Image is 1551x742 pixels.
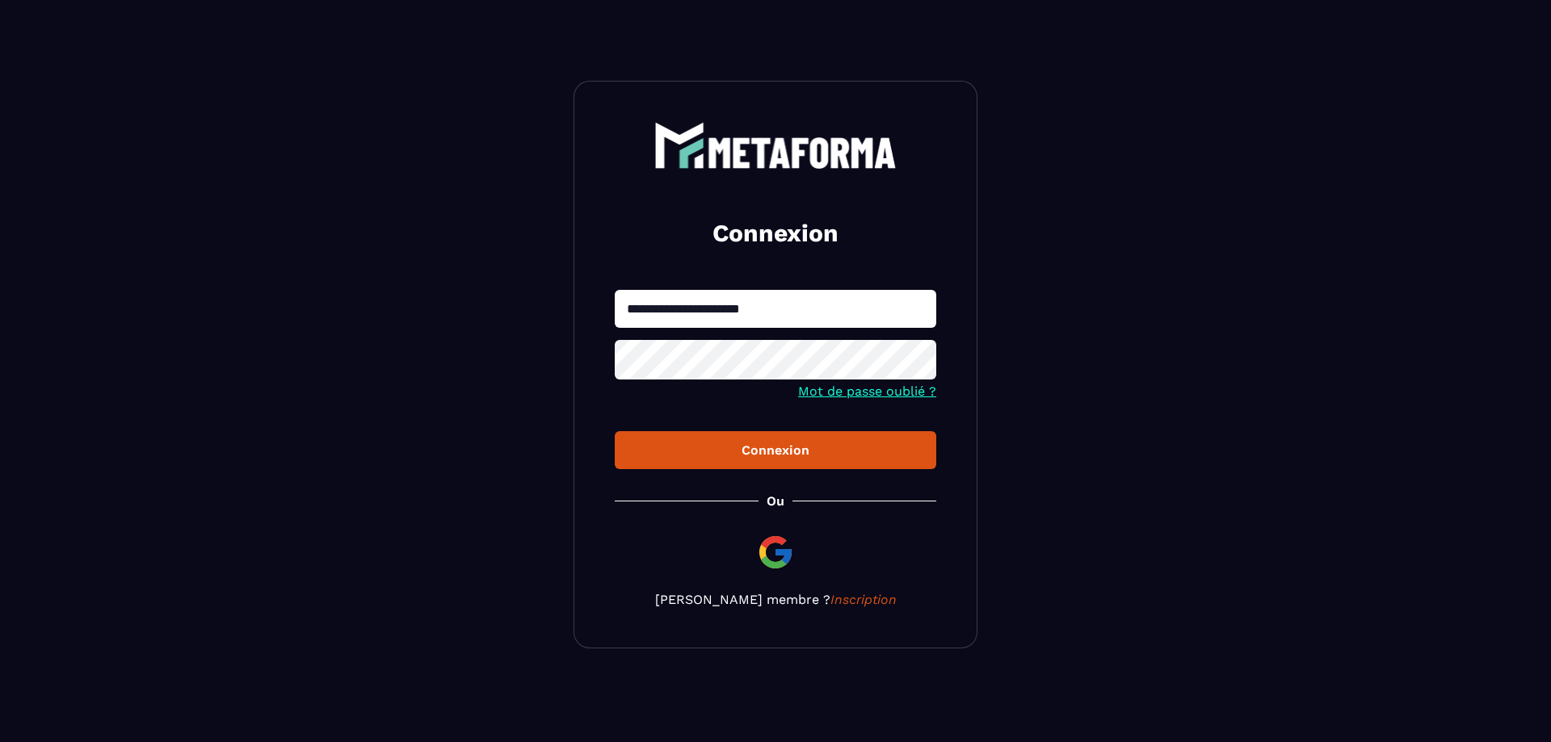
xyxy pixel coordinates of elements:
p: Ou [767,493,784,509]
a: Mot de passe oublié ? [798,384,936,399]
a: Inscription [830,592,897,607]
p: [PERSON_NAME] membre ? [615,592,936,607]
button: Connexion [615,431,936,469]
img: google [756,533,795,572]
img: logo [654,122,897,169]
h2: Connexion [634,217,917,249]
a: logo [615,122,936,169]
div: Connexion [628,442,923,458]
